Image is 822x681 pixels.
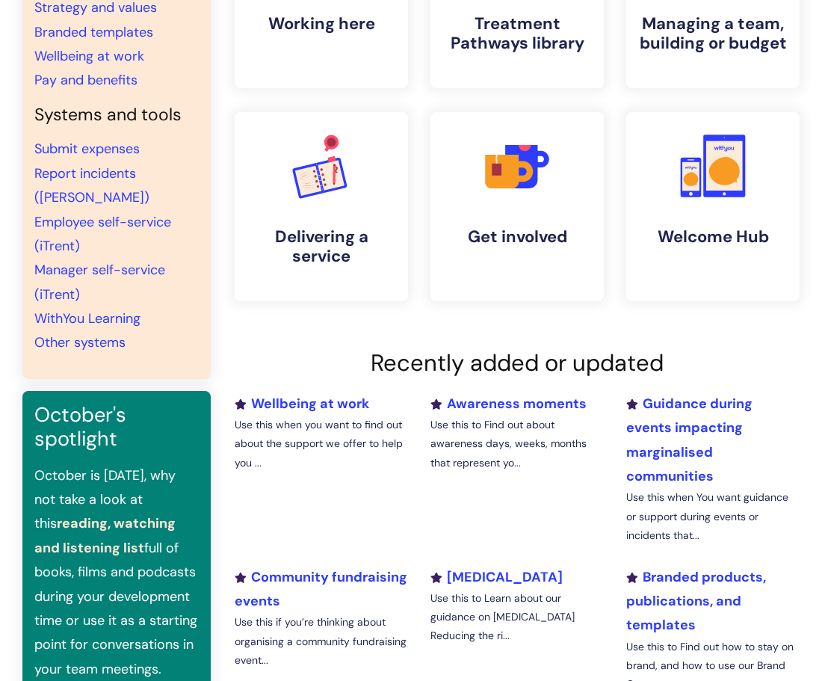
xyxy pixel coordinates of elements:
[430,112,604,301] a: Get involved
[430,416,604,472] p: Use this to Find out about awareness days, weeks, months that represent yo...
[638,227,788,247] h4: Welcome Hub
[430,395,587,413] a: Awareness moments
[34,23,153,41] a: Branded templates
[442,14,592,54] h4: Treatment Pathways library
[34,333,126,351] a: Other systems
[34,164,149,206] a: Report incidents ([PERSON_NAME])
[34,47,144,65] a: Wellbeing at work
[235,395,369,413] a: Wellbeing at work
[235,349,800,377] h2: Recently added or updated
[430,589,604,646] p: Use this to Learn about our guidance on [MEDICAL_DATA] Reducing the ri...
[626,488,800,545] p: Use this when You want guidance or support during events or incidents that...
[34,140,140,158] a: Submit expenses
[34,403,199,452] h3: October's spotlight
[34,261,165,303] a: Manager self-service (iTrent)
[442,227,592,247] h4: Get involved
[235,613,408,670] p: Use this if you’re thinking about organising a community fundraising event...
[626,568,766,635] a: Branded products, publications, and templates
[430,568,563,586] a: [MEDICAL_DATA]
[235,416,408,472] p: Use this when you want to find out about the support we offer to help you ...
[626,112,800,301] a: Welcome Hub
[247,14,396,34] h4: Working here
[34,105,199,126] h4: Systems and tools
[235,112,408,301] a: Delivering a service
[626,395,753,485] a: Guidance during events impacting marginalised communities
[235,568,407,610] a: Community fundraising events
[247,227,396,267] h4: Delivering a service
[34,71,137,89] a: Pay and benefits
[34,309,140,327] a: WithYou Learning
[638,14,788,54] h4: Managing a team, building or budget
[34,514,176,556] a: reading, watching and listening list
[34,213,171,255] a: Employee self-service (iTrent)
